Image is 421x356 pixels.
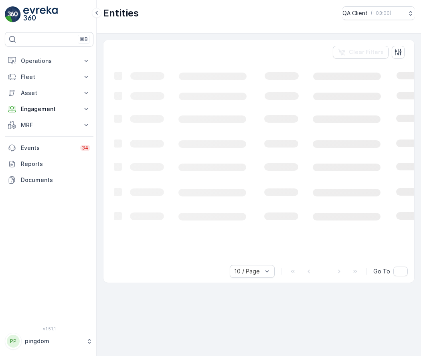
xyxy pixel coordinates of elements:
button: Operations [5,53,93,69]
span: Go To [373,267,390,275]
p: Documents [21,176,90,184]
p: pingdom [25,337,82,345]
a: Reports [5,156,93,172]
p: 34 [82,145,89,151]
p: ( +03:00 ) [371,10,391,16]
p: Asset [21,89,77,97]
p: ⌘B [80,36,88,42]
p: Engagement [21,105,77,113]
img: logo [5,6,21,22]
img: logo_light-DOdMpM7g.png [23,6,58,22]
p: Reports [21,160,90,168]
p: QA Client [342,9,368,17]
p: Clear Filters [349,48,384,56]
button: Clear Filters [333,46,389,59]
div: PP [7,335,20,348]
a: Documents [5,172,93,188]
p: Entities [103,7,139,20]
button: Engagement [5,101,93,117]
a: Events34 [5,140,93,156]
p: Events [21,144,75,152]
p: Fleet [21,73,77,81]
button: QA Client(+03:00) [342,6,415,20]
span: v 1.51.1 [5,326,93,331]
button: MRF [5,117,93,133]
p: Operations [21,57,77,65]
button: Asset [5,85,93,101]
button: Fleet [5,69,93,85]
p: MRF [21,121,77,129]
button: PPpingdom [5,333,93,350]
